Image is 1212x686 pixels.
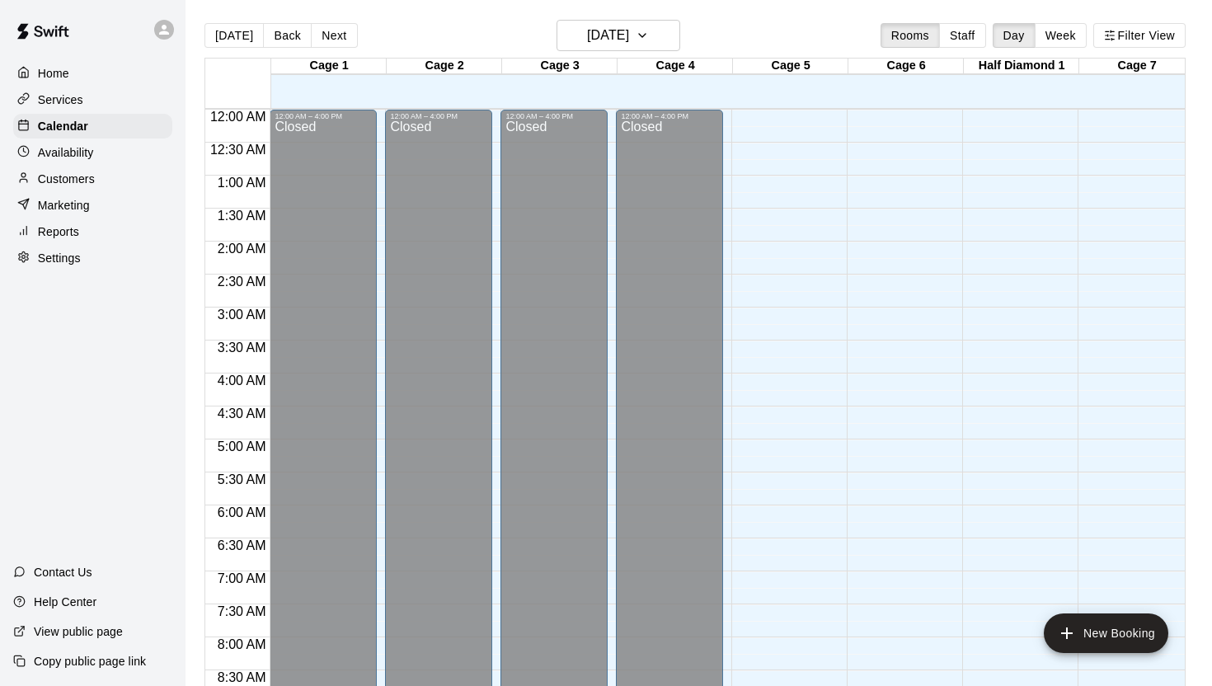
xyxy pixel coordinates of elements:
span: 1:00 AM [214,176,270,190]
p: Availability [38,144,94,161]
p: Contact Us [34,564,92,580]
div: 12:00 AM – 4:00 PM [621,112,718,120]
span: 4:00 AM [214,374,270,388]
span: 3:30 AM [214,341,270,355]
div: Cage 6 [848,59,964,74]
a: Calendar [13,114,172,139]
button: add [1044,613,1168,653]
p: Reports [38,223,79,240]
span: 6:30 AM [214,538,270,552]
div: 12:00 AM – 4:00 PM [505,112,603,120]
span: 2:30 AM [214,275,270,289]
button: Day [993,23,1036,48]
button: Next [311,23,357,48]
a: Availability [13,140,172,165]
a: Home [13,61,172,86]
h6: [DATE] [587,24,629,47]
button: Filter View [1093,23,1186,48]
a: Marketing [13,193,172,218]
button: Rooms [881,23,940,48]
span: 8:00 AM [214,637,270,651]
p: Marketing [38,197,90,214]
a: Reports [13,219,172,244]
span: 4:30 AM [214,406,270,421]
span: 8:30 AM [214,670,270,684]
div: Half Diamond 1 [964,59,1079,74]
p: Help Center [34,594,96,610]
div: Cage 2 [387,59,502,74]
a: Settings [13,246,172,270]
div: Cage 1 [271,59,387,74]
div: Cage 4 [618,59,733,74]
div: Cage 3 [502,59,618,74]
p: Settings [38,250,81,266]
span: 7:00 AM [214,571,270,585]
div: 12:00 AM – 4:00 PM [390,112,487,120]
a: Customers [13,167,172,191]
span: 7:30 AM [214,604,270,618]
span: 3:00 AM [214,308,270,322]
span: 12:30 AM [206,143,270,157]
div: Cage 7 [1079,59,1195,74]
span: 5:30 AM [214,472,270,486]
a: Services [13,87,172,112]
button: Week [1035,23,1087,48]
button: Back [263,23,312,48]
span: 5:00 AM [214,439,270,453]
span: 2:00 AM [214,242,270,256]
div: Cage 5 [733,59,848,74]
span: 1:30 AM [214,209,270,223]
p: Home [38,65,69,82]
button: Staff [939,23,986,48]
p: Customers [38,171,95,187]
p: Calendar [38,118,88,134]
button: [DATE] [557,20,680,51]
p: Services [38,92,83,108]
div: 12:00 AM – 4:00 PM [275,112,372,120]
p: Copy public page link [34,653,146,670]
span: 12:00 AM [206,110,270,124]
p: View public page [34,623,123,640]
button: [DATE] [204,23,264,48]
span: 6:00 AM [214,505,270,519]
